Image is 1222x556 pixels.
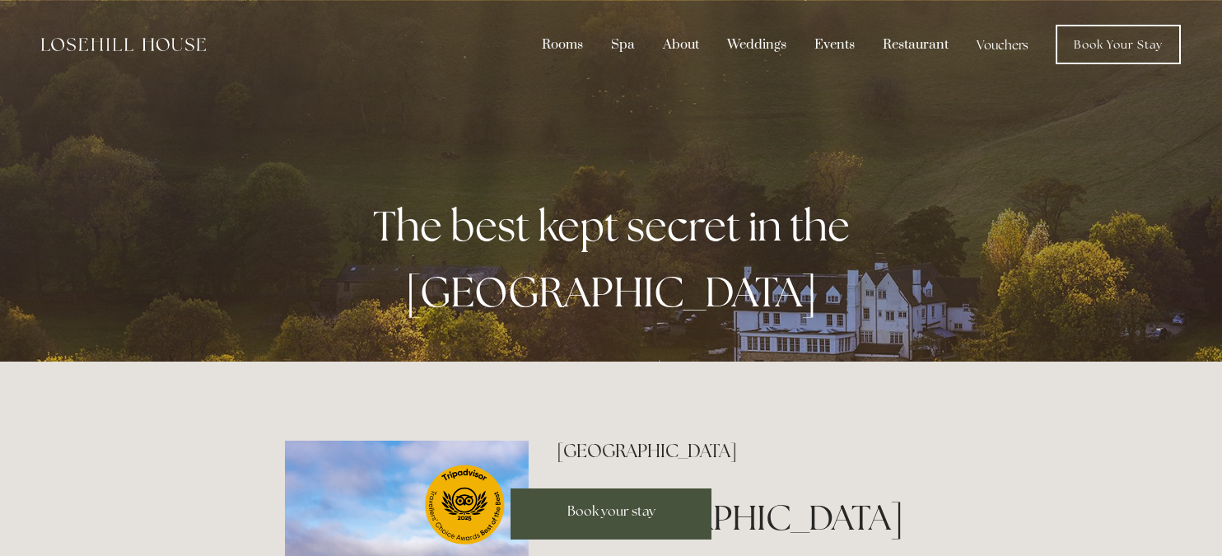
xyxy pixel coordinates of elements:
div: Restaurant [870,29,961,60]
div: Events [802,29,867,60]
div: About [651,29,711,60]
strong: The best kept secret in the [GEOGRAPHIC_DATA] [373,199,850,319]
h2: [GEOGRAPHIC_DATA] [557,441,936,462]
a: Book Your Stay [1056,25,1181,64]
img: Losehill House [41,38,206,51]
span: Book your stay [567,502,655,520]
div: Weddings [715,29,799,60]
a: Book your stay [511,488,711,540]
a: Vouchers [964,29,1041,60]
div: Spa [599,29,647,60]
div: Rooms [529,29,595,60]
